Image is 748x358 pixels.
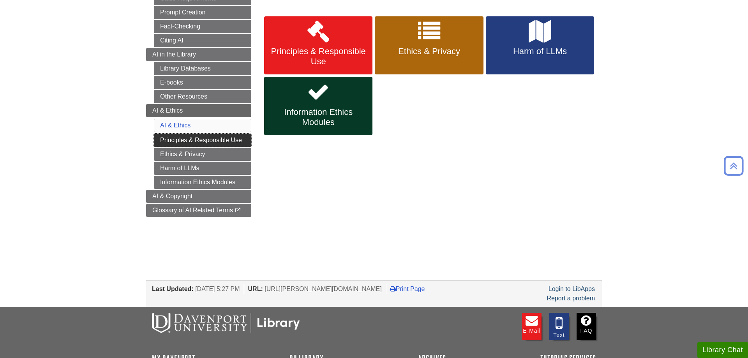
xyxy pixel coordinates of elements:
[721,160,746,171] a: Back to Top
[146,190,251,203] a: AI & Copyright
[390,286,425,292] a: Print Page
[264,77,372,135] a: Information Ethics Modules
[152,51,196,58] span: AI in the Library
[492,46,588,56] span: Harm of LLMs
[486,16,594,75] a: Harm of LLMs
[154,76,251,89] a: E-books
[154,134,251,147] a: Principles & Responsible Use
[146,104,251,117] a: AI & Ethics
[381,46,477,56] span: Ethics & Privacy
[195,286,240,292] span: [DATE] 5:27 PM
[577,313,596,340] a: FAQ
[160,122,191,129] a: AI & Ethics
[265,286,382,292] span: [URL][PERSON_NAME][DOMAIN_NAME]
[235,208,241,213] i: This link opens in a new window
[154,148,251,161] a: Ethics & Privacy
[152,107,183,114] span: AI & Ethics
[547,295,595,302] a: Report a problem
[152,313,300,333] img: DU Libraries
[264,16,372,75] a: Principles & Responsible Use
[697,342,748,358] button: Library Chat
[375,16,483,75] a: Ethics & Privacy
[390,286,396,292] i: Print Page
[154,6,251,19] a: Prompt Creation
[154,62,251,75] a: Library Databases
[154,90,251,103] a: Other Resources
[152,207,233,213] span: Glossary of AI Related Terms
[154,162,251,175] a: Harm of LLMs
[146,48,251,61] a: AI in the Library
[154,34,251,47] a: Citing AI
[154,20,251,33] a: Fact-Checking
[270,107,367,127] span: Information Ethics Modules
[549,313,569,340] a: Text
[152,286,194,292] span: Last Updated:
[549,286,595,292] a: Login to LibApps
[152,193,192,199] span: AI & Copyright
[248,286,263,292] span: URL:
[522,313,542,340] a: E-mail
[154,176,251,189] a: Information Ethics Modules
[270,46,367,67] span: Principles & Responsible Use
[146,204,251,217] a: Glossary of AI Related Terms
